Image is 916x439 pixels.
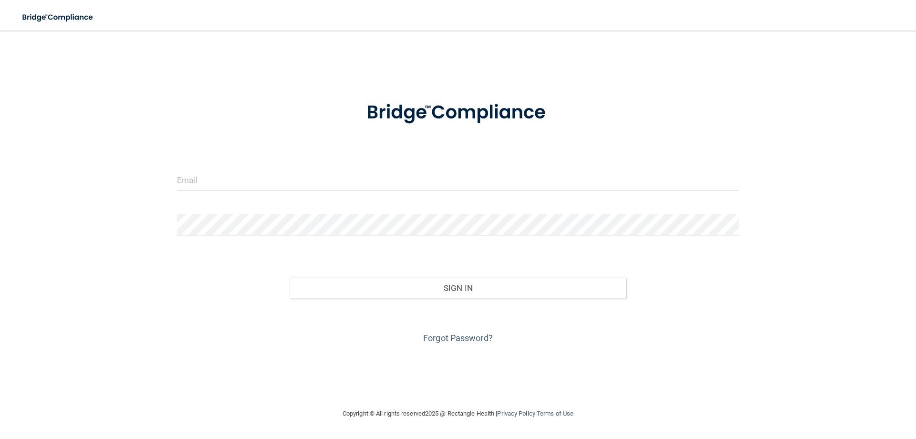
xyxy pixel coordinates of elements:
[284,398,632,429] div: Copyright © All rights reserved 2025 @ Rectangle Health | |
[290,278,627,299] button: Sign In
[497,410,535,417] a: Privacy Policy
[14,8,102,27] img: bridge_compliance_login_screen.278c3ca4.svg
[423,333,493,343] a: Forgot Password?
[347,88,569,138] img: bridge_compliance_login_screen.278c3ca4.svg
[537,410,573,417] a: Terms of Use
[177,169,739,191] input: Email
